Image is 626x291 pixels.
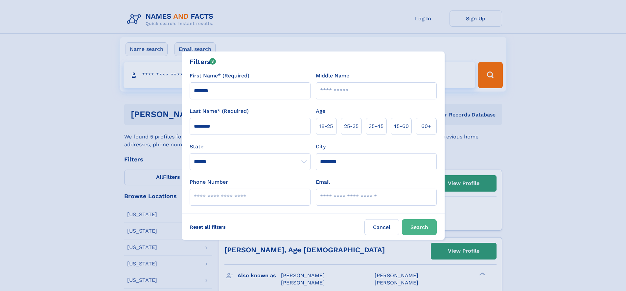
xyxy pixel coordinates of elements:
label: Last Name* (Required) [190,107,249,115]
div: Filters [190,57,216,67]
button: Search [402,219,437,235]
span: 25‑35 [344,122,359,130]
span: 45‑60 [393,122,409,130]
span: 60+ [421,122,431,130]
label: Cancel [364,219,399,235]
label: City [316,143,326,151]
label: Phone Number [190,178,228,186]
span: 18‑25 [319,122,333,130]
label: First Name* (Required) [190,72,249,80]
label: State [190,143,311,151]
label: Middle Name [316,72,349,80]
label: Email [316,178,330,186]
label: Age [316,107,325,115]
span: 35‑45 [369,122,383,130]
label: Reset all filters [186,219,230,235]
